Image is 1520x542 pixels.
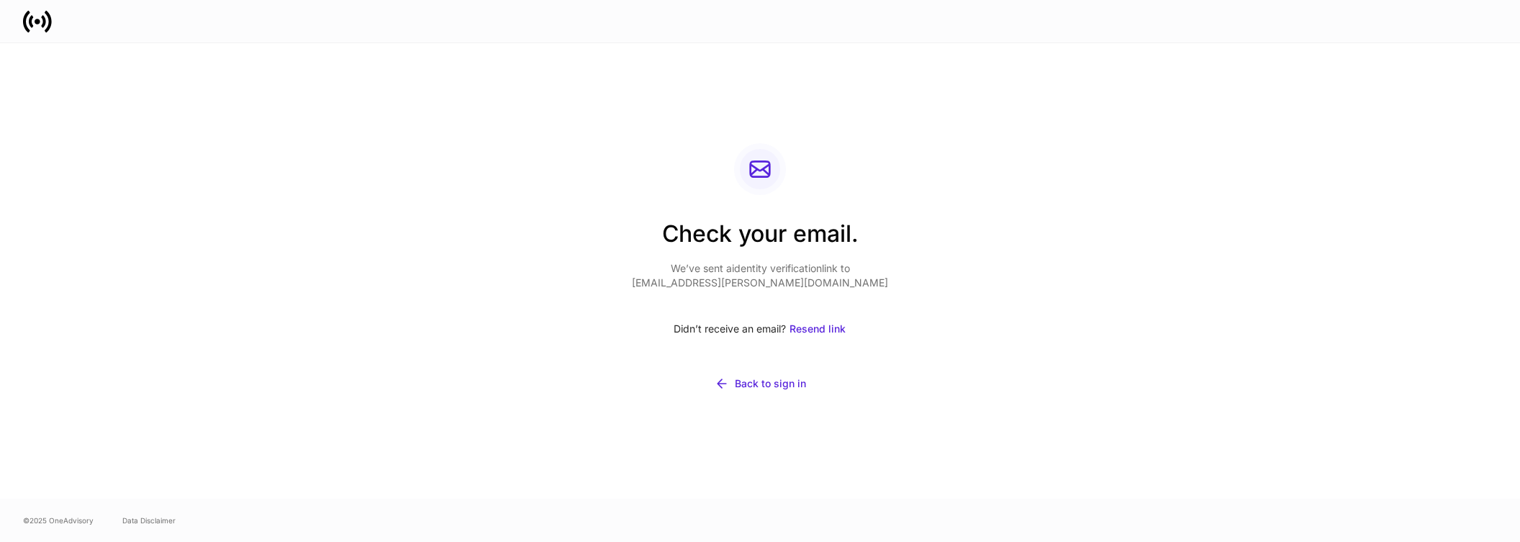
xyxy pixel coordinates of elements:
[789,313,846,345] button: Resend link
[632,368,888,399] button: Back to sign in
[632,313,888,345] div: Didn’t receive an email?
[632,218,888,261] h2: Check your email.
[23,515,94,526] span: © 2025 OneAdvisory
[632,261,888,290] p: We’ve sent a identity verification link to [EMAIL_ADDRESS][PERSON_NAME][DOMAIN_NAME]
[122,515,176,526] a: Data Disclaimer
[790,322,846,336] div: Resend link
[735,376,806,391] div: Back to sign in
